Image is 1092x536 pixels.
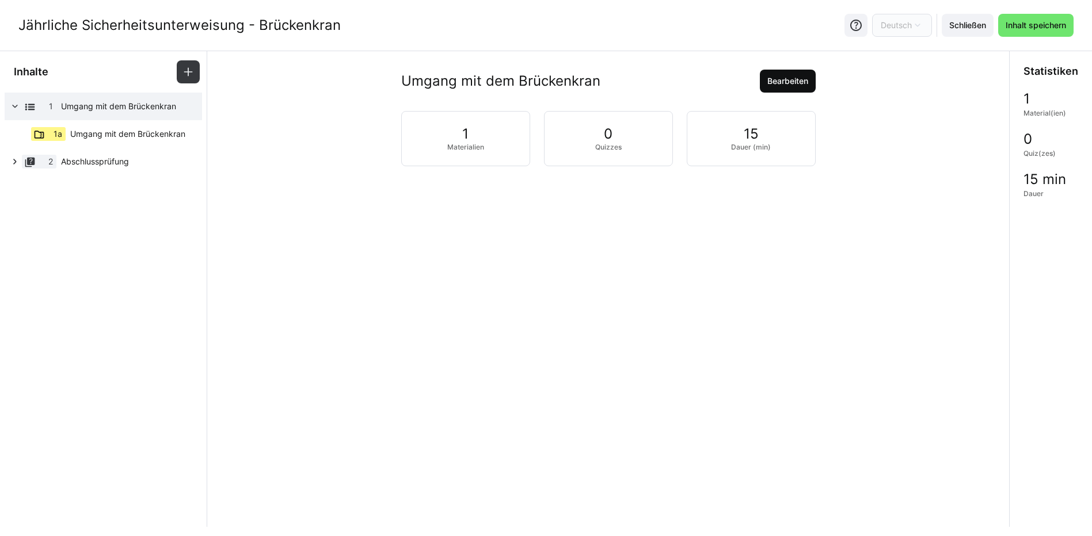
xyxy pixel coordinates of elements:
h2: Umgang mit dem Brückenkran [401,72,600,90]
h2: 0 [604,125,612,143]
p: Materialien [447,143,484,152]
h3: Statistiken [1023,65,1078,78]
span: Material(ien) [1023,109,1066,118]
button: Inhalt speichern [998,14,1074,37]
p: Dauer (min) [731,143,771,152]
span: Schließen [948,20,988,31]
span: Inhalt speichern [1004,20,1068,31]
button: Bearbeiten [760,70,816,93]
span: 1 [1023,91,1030,106]
h3: Inhalte [14,66,48,78]
p: Quizzes [595,143,622,152]
span: Quiz(zes) [1023,149,1056,158]
span: Deutsch [881,20,912,31]
span: Umgang mit dem Brückenkran [61,101,187,112]
span: 15 min [1023,172,1066,187]
h2: 1 [462,125,469,143]
h2: 15 [744,125,759,143]
span: 2 [48,156,53,167]
span: Bearbeiten [766,75,810,87]
span: 1 [49,101,53,112]
button: Schließen [942,14,994,37]
span: 1a [54,128,62,140]
span: Umgang mit dem Brückenkran [70,128,185,140]
span: 0 [1023,132,1032,147]
span: Abschlussprüfung [61,156,187,167]
div: Jährliche Sicherheitsunterweisung - Brückenkran [18,17,341,34]
span: Dauer [1023,189,1044,198]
